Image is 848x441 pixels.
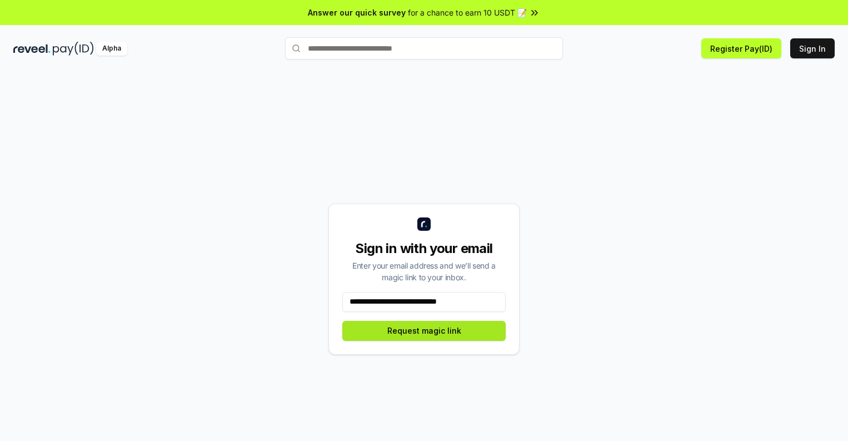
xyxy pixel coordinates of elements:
img: logo_small [417,217,431,231]
button: Sign In [790,38,835,58]
button: Request magic link [342,321,506,341]
span: Answer our quick survey [308,7,406,18]
button: Register Pay(ID) [701,38,781,58]
div: Enter your email address and we’ll send a magic link to your inbox. [342,260,506,283]
div: Alpha [96,42,127,56]
img: reveel_dark [13,42,51,56]
span: for a chance to earn 10 USDT 📝 [408,7,527,18]
div: Sign in with your email [342,240,506,257]
img: pay_id [53,42,94,56]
